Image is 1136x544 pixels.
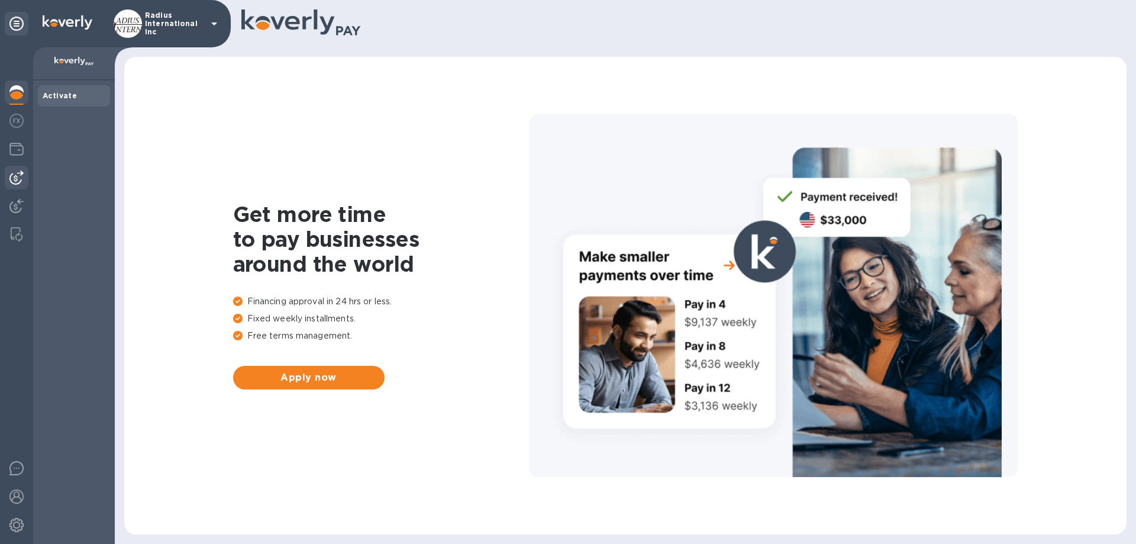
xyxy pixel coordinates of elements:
div: Unpin categories [5,12,28,36]
img: Foreign exchange [9,114,24,128]
h1: Get more time to pay businesses around the world [233,202,529,276]
p: Free terms management. [233,330,529,342]
p: Financing approval in 24 hrs or less. [233,295,529,308]
b: Activate [43,91,77,100]
button: Apply now [233,366,385,390]
p: Radius International Inc [145,11,204,36]
img: Logo [43,15,92,30]
span: Apply now [243,371,375,385]
p: Fixed weekly installments. [233,313,529,325]
img: Wallets [9,142,24,156]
